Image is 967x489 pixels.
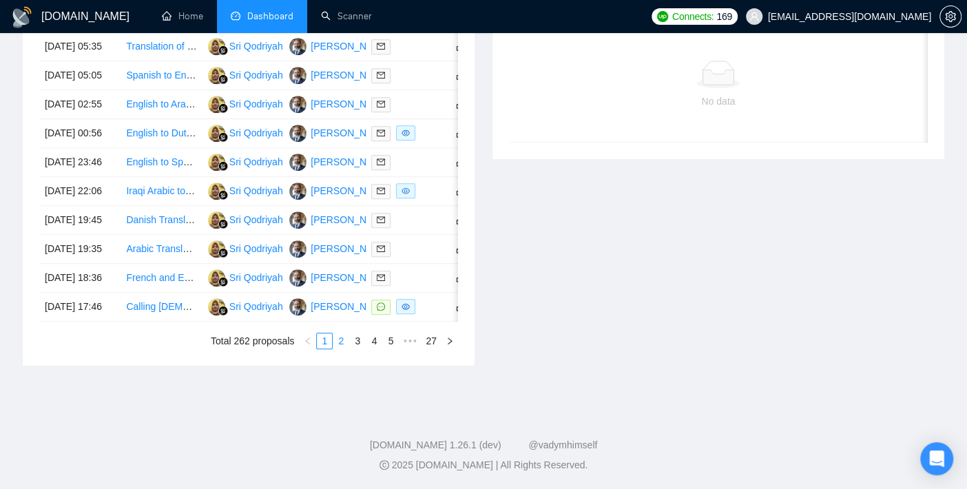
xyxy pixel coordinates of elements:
img: GJ [289,96,306,113]
a: SQSri Qodriyah [208,214,283,225]
td: English to Arabic Translator Needed for Website Content (gomage.com) [121,90,202,119]
td: [DATE] 05:05 [39,61,121,90]
a: SQSri Qodriyah [208,98,283,109]
button: like [453,183,469,199]
li: 1 [316,333,333,349]
span: like [456,185,466,196]
a: 4 [366,333,382,348]
a: SQSri Qodriyah [208,127,283,138]
a: GJ[PERSON_NAME] [289,69,390,80]
span: like [456,70,466,81]
span: Dashboard [247,10,293,22]
a: GJ[PERSON_NAME] [289,185,390,196]
button: left [300,333,316,349]
div: [PERSON_NAME] [311,299,390,314]
span: like [456,41,466,52]
div: Sri Qodriyah [229,125,283,141]
img: SQ [208,67,225,84]
td: [DATE] 22:06 [39,177,121,206]
div: 2025 [DOMAIN_NAME] | All Rights Reserved. [11,458,956,472]
td: Calling Native Portuguese Speakers! 🌍 [121,293,202,322]
a: Danish Translator (Marketing Emails) [126,214,284,225]
a: @vadymhimself [528,439,597,450]
div: [PERSON_NAME] [311,241,390,256]
a: Spanish to English Live Interpreter [126,70,273,81]
td: [DATE] 05:35 [39,32,121,61]
span: user [749,12,759,21]
li: Previous Page [300,333,316,349]
a: SQSri Qodriyah [208,156,283,167]
button: like [453,96,469,112]
button: like [453,269,469,286]
li: 4 [366,333,382,349]
span: mail [377,42,385,50]
img: SQ [208,269,225,287]
td: English to Dutch Translator for Consumer Claims [121,119,202,148]
button: like [453,38,469,54]
td: French and English translator needed for guitar course [121,264,202,293]
img: gigradar-bm.png [218,219,228,229]
div: Sri Qodriyah [229,183,283,198]
div: Open Intercom Messenger [920,442,953,475]
a: Iraqi Arabic to English Transcription and Translation Specialist [126,185,390,196]
td: [DATE] 18:36 [39,264,121,293]
a: GJ[PERSON_NAME] [289,271,390,282]
img: SQ [208,125,225,142]
span: dashboard [231,11,240,21]
a: French and English translator needed for guitar course [126,272,360,283]
img: gigradar-bm.png [218,161,228,171]
button: like [453,240,469,257]
div: [PERSON_NAME] [311,154,390,169]
a: SQSri Qodriyah [208,40,283,51]
a: searchScanner [321,10,372,22]
a: English to Spanish Manuscript Translator [126,156,301,167]
span: like [456,243,466,254]
a: GJ[PERSON_NAME] [289,214,390,225]
a: GJ[PERSON_NAME] [289,98,390,109]
a: Calling [DEMOGRAPHIC_DATA] Speakers! 🌍 [126,301,326,312]
a: GJ[PERSON_NAME] [289,156,390,167]
img: SQ [208,298,225,315]
td: Spanish to English Live Interpreter [121,61,202,90]
img: logo [11,6,33,28]
span: Connects: [672,9,714,24]
a: SQSri Qodriyah [208,69,283,80]
a: [DOMAIN_NAME] 1.26.1 (dev) [370,439,501,450]
img: GJ [289,38,306,55]
button: setting [939,6,961,28]
button: like [453,67,469,83]
img: gigradar-bm.png [218,103,228,113]
li: 5 [382,333,399,349]
td: [DATE] 17:46 [39,293,121,322]
img: SQ [208,240,225,258]
img: SQ [208,183,225,200]
span: like [456,127,466,138]
img: gigradar-bm.png [218,132,228,142]
span: eye [402,129,410,137]
span: like [456,214,466,225]
span: right [446,337,454,345]
a: 5 [383,333,398,348]
a: English to Dutch Translator for Consumer Claims [126,127,335,138]
td: [DATE] 23:46 [39,148,121,177]
button: right [441,333,458,349]
img: GJ [289,154,306,171]
span: message [377,302,385,311]
img: GJ [289,269,306,287]
a: GJ[PERSON_NAME] [289,127,390,138]
li: 27 [421,333,441,349]
div: Sri Qodriyah [229,96,283,112]
td: [DATE] 19:35 [39,235,121,264]
a: 1 [317,333,332,348]
img: gigradar-bm.png [218,277,228,287]
td: [DATE] 00:56 [39,119,121,148]
span: copyright [379,460,389,470]
span: ••• [399,333,421,349]
img: GJ [289,183,306,200]
span: mail [377,273,385,282]
img: GJ [289,240,306,258]
td: Iraqi Arabic to English Transcription and Translation Specialist [121,177,202,206]
img: gigradar-bm.png [218,190,228,200]
a: GJ[PERSON_NAME] [289,242,390,253]
button: like [453,125,469,141]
